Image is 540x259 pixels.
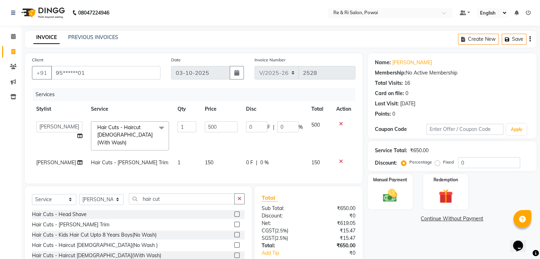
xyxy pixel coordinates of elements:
span: 0 % [260,159,269,166]
button: +91 [32,66,52,79]
div: 0 [392,110,395,118]
div: ( ) [256,227,309,235]
div: Net: [256,220,309,227]
span: 150 [311,159,320,166]
div: No Active Membership [375,69,529,77]
div: ₹0 [317,249,360,257]
span: [PERSON_NAME] [36,159,76,166]
span: F [267,123,270,131]
div: Hair Cuts - Haircut [DEMOGRAPHIC_DATA](No Wash ) [32,242,158,249]
img: _cash.svg [378,187,402,204]
label: Invoice Number [255,57,285,63]
div: ₹650.00 [410,147,429,154]
div: ₹619.05 [309,220,361,227]
div: Sub Total: [256,205,309,212]
a: Continue Without Payment [369,215,535,222]
div: ₹0 [309,212,361,220]
span: Hair Cuts - Haircut [DEMOGRAPHIC_DATA](With Wash) [97,124,153,146]
div: Total: [256,242,309,249]
div: Name: [375,59,391,66]
img: logo [18,3,67,23]
div: ₹650.00 [309,242,361,249]
input: Enter Offer / Coupon Code [426,124,504,135]
span: | [256,159,257,166]
span: 150 [205,159,213,166]
span: 2.5% [276,235,287,241]
span: SGST [262,235,274,241]
span: 1 [178,159,180,166]
div: Discount: [256,212,309,220]
input: Search by Name/Mobile/Email/Code [51,66,160,79]
th: Total [307,101,332,117]
span: 2.5% [276,228,287,233]
div: ( ) [256,235,309,242]
label: Redemption [433,177,458,183]
a: Add Tip [256,249,317,257]
iframe: chat widget [510,231,533,252]
span: | [273,123,274,131]
div: Services [33,88,361,101]
label: Percentage [409,159,432,165]
span: % [299,123,303,131]
div: Card on file: [375,90,404,97]
div: 16 [404,79,410,87]
span: 500 [311,122,320,128]
a: INVOICE [33,31,60,44]
a: PREVIOUS INVOICES [68,34,118,40]
div: Last Visit: [375,100,399,108]
label: Client [32,57,43,63]
span: Hair Cuts - [PERSON_NAME] Trim [91,159,168,166]
input: Search or Scan [129,193,235,204]
div: Hair Cuts - Head Shave [32,211,87,218]
label: Manual Payment [373,177,407,183]
a: [PERSON_NAME] [392,59,432,66]
span: 0 F [246,159,253,166]
div: ₹15.47 [309,227,361,235]
button: Create New [458,34,499,45]
div: [DATE] [400,100,415,108]
div: ₹15.47 [309,235,361,242]
a: x [126,139,130,146]
div: Membership: [375,69,406,77]
label: Fixed [443,159,454,165]
b: 08047224946 [78,3,109,23]
th: Service [87,101,173,117]
span: CGST [262,227,275,234]
button: Apply [506,124,527,135]
th: Stylist [32,101,87,117]
div: Service Total: [375,147,407,154]
div: Hair Cuts - Kids Hair Cut Upto 8 Years Boys(No Wash) [32,231,157,239]
th: Price [201,101,242,117]
div: Hair Cuts - [PERSON_NAME] Trim [32,221,109,228]
div: ₹650.00 [309,205,361,212]
th: Disc [242,101,307,117]
div: Total Visits: [375,79,403,87]
button: Save [502,34,527,45]
th: Qty [173,101,201,117]
div: 0 [405,90,408,97]
div: Discount: [375,159,397,167]
div: Coupon Code [375,126,426,133]
span: Total [262,194,278,202]
th: Action [332,101,355,117]
div: Points: [375,110,391,118]
img: _gift.svg [434,187,457,205]
label: Date [171,57,181,63]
